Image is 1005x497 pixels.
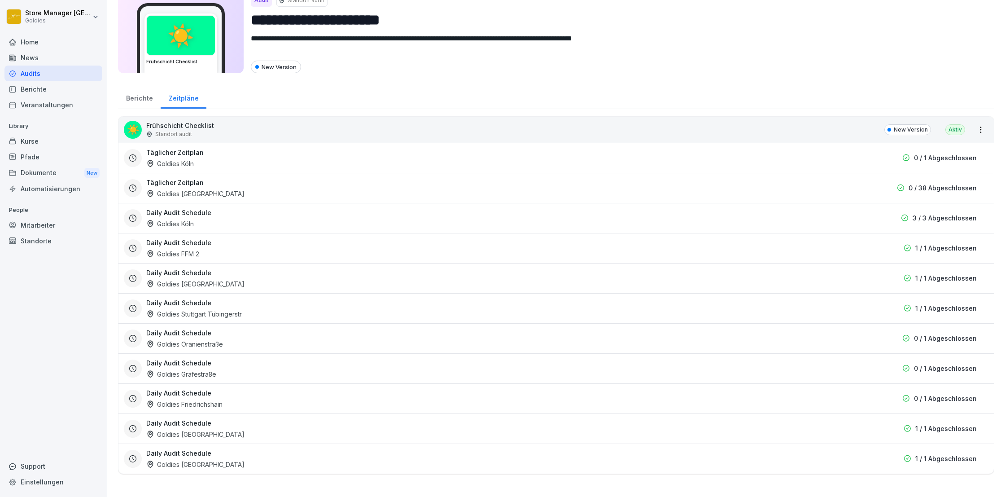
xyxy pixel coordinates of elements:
p: 0 / 1 Abgeschlossen [914,364,977,373]
div: Goldies Friedrichshain [146,400,223,409]
h3: Daily Audit Schedule [146,388,211,398]
a: DokumenteNew [4,165,102,181]
p: People [4,203,102,217]
p: 1 / 1 Abgeschlossen [915,424,977,433]
div: Goldies [GEOGRAPHIC_DATA] [146,189,245,198]
div: ☀️ [124,121,142,139]
h3: Daily Audit Schedule [146,298,211,308]
div: New Version [251,61,301,73]
a: Mitarbeiter [4,217,102,233]
a: Veranstaltungen [4,97,102,113]
h3: Täglicher Zeitplan [146,178,204,187]
p: 0 / 1 Abgeschlossen [914,153,977,163]
a: News [4,50,102,66]
h3: Frühschicht Checklist [146,58,215,65]
div: ☀️ [147,16,215,55]
h3: Daily Audit Schedule [146,328,211,338]
h3: Daily Audit Schedule [146,268,211,277]
p: 0 / 1 Abgeschlossen [914,394,977,403]
p: 1 / 1 Abgeschlossen [915,273,977,283]
a: Audits [4,66,102,81]
p: New Version [894,126,928,134]
div: Goldies [GEOGRAPHIC_DATA] [146,430,245,439]
a: Kurse [4,133,102,149]
div: Goldies Oranienstraße [146,339,223,349]
p: Library [4,119,102,133]
div: Goldies Gräfestraße [146,369,216,379]
a: Automatisierungen [4,181,102,197]
a: Berichte [118,86,161,109]
p: Goldies [25,18,91,24]
p: 1 / 1 Abgeschlossen [915,454,977,463]
p: Standort audit [155,130,192,138]
p: 1 / 1 Abgeschlossen [915,303,977,313]
a: Pfade [4,149,102,165]
h3: Daily Audit Schedule [146,208,211,217]
a: Berichte [4,81,102,97]
p: 1 / 1 Abgeschlossen [915,243,977,253]
div: Goldies [GEOGRAPHIC_DATA] [146,279,245,289]
div: New [84,168,100,178]
h3: Daily Audit Schedule [146,449,211,458]
div: Goldies FFM 2 [146,249,199,259]
div: Support [4,458,102,474]
a: Home [4,34,102,50]
div: Goldies Köln [146,159,194,168]
div: Aktiv [945,124,965,135]
p: 0 / 1 Abgeschlossen [914,334,977,343]
a: Einstellungen [4,474,102,490]
div: Goldies [GEOGRAPHIC_DATA] [146,460,245,469]
div: Dokumente [4,165,102,181]
h3: Daily Audit Schedule [146,358,211,368]
p: Store Manager [GEOGRAPHIC_DATA] [25,9,91,17]
div: Goldies Stuttgart Tübingerstr. [146,309,243,319]
h3: Daily Audit Schedule [146,238,211,247]
p: 0 / 38 Abgeschlossen [909,183,977,193]
div: Goldies Köln [146,219,194,229]
p: Frühschicht Checklist [146,121,214,130]
h3: Daily Audit Schedule [146,418,211,428]
a: Standorte [4,233,102,249]
h3: Täglicher Zeitplan [146,148,204,157]
a: Zeitpläne [161,86,206,109]
p: 3 / 3 Abgeschlossen [913,213,977,223]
